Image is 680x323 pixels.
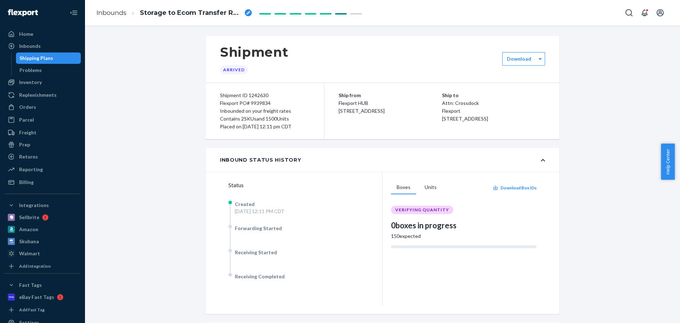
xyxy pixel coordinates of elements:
button: Open Search Box [622,6,636,20]
div: Amazon [19,226,38,233]
a: Inventory [4,77,81,88]
div: Sellbrite [19,214,39,221]
a: Add Integration [4,262,81,271]
div: Parcel [19,116,34,123]
div: Add Integration [19,263,51,269]
div: Status [228,181,382,189]
span: Receiving Started [235,249,277,255]
span: Receiving Completed [235,273,285,279]
div: eBay Fast Tags [19,294,54,301]
a: Returns [4,151,81,162]
div: 150 expected [391,233,537,240]
span: Flexport HUB [STREET_ADDRESS] [339,100,385,114]
div: Integrations [19,202,49,209]
span: Forwarding Started [235,225,282,231]
a: Inbounds [96,9,126,17]
button: Open notifications [637,6,652,20]
span: Storage to Ecom Transfer RP7QODK152EKZ [140,9,242,18]
div: Inventory [19,79,42,86]
button: Units [419,181,442,194]
button: Open account menu [653,6,667,20]
div: Placed on [DATE] 12:11 pm CDT [220,123,310,130]
a: Inbounds [4,40,81,52]
button: Integrations [4,200,81,211]
div: Arrived [220,65,248,74]
span: VERIFYING QUANTITY [395,207,449,213]
button: Boxes [391,181,416,194]
p: Attn: Crossdock [442,99,545,107]
a: Freight [4,127,81,138]
p: Ship to [442,91,545,99]
img: Flexport logo [8,9,38,16]
a: Prep [4,139,81,150]
p: Flexport [442,107,545,115]
span: [STREET_ADDRESS] [442,116,488,122]
span: Created [235,201,255,207]
div: Inbounded on your freight rates [220,107,310,115]
div: Add Fast Tag [19,307,45,313]
a: Orders [4,101,81,113]
a: Problems [16,65,81,76]
a: Amazon [4,224,81,235]
div: Reporting [19,166,43,173]
h1: Shipment [220,45,288,60]
div: Inbound Status History [220,156,301,163]
a: Walmart [4,248,81,259]
div: Freight [19,129,36,136]
div: Billing [19,179,34,186]
div: Skubana [19,238,39,245]
div: [DATE] 12:11 PM CDT [235,208,284,215]
div: Orders [19,104,36,111]
a: Add Fast Tag [4,306,81,314]
button: Fast Tags [4,279,81,291]
a: Parcel [4,114,81,126]
div: Flexport PO# 9939834 [220,99,310,107]
button: Help Center [661,144,675,180]
a: Skubana [4,236,81,247]
button: Download Box IDs [493,185,537,191]
div: Returns [19,153,38,160]
div: Prep [19,141,30,148]
div: Walmart [19,250,40,257]
div: Problems [19,67,42,74]
div: Fast Tags [19,282,42,289]
a: Home [4,28,81,40]
a: Shipping Plans [16,52,81,64]
ol: breadcrumbs [91,2,257,23]
div: Contains 2 SKUs and 1500 Units [220,115,310,123]
label: Download [507,55,531,62]
div: Inbounds [19,43,41,50]
div: Shipping Plans [19,55,53,62]
button: Close Navigation [67,6,81,20]
div: Shipment ID 1242630 [220,91,310,99]
a: Billing [4,177,81,188]
a: Sellbrite [4,212,81,223]
div: Home [19,30,33,38]
a: Replenishments [4,89,81,101]
a: Reporting [4,164,81,175]
iframe: Opens a widget where you can chat to one of our agents [635,302,673,319]
div: Replenishments [19,91,57,99]
p: Ship from [339,91,442,99]
div: 0 boxes in progress [391,220,537,231]
a: eBay Fast Tags [4,291,81,303]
